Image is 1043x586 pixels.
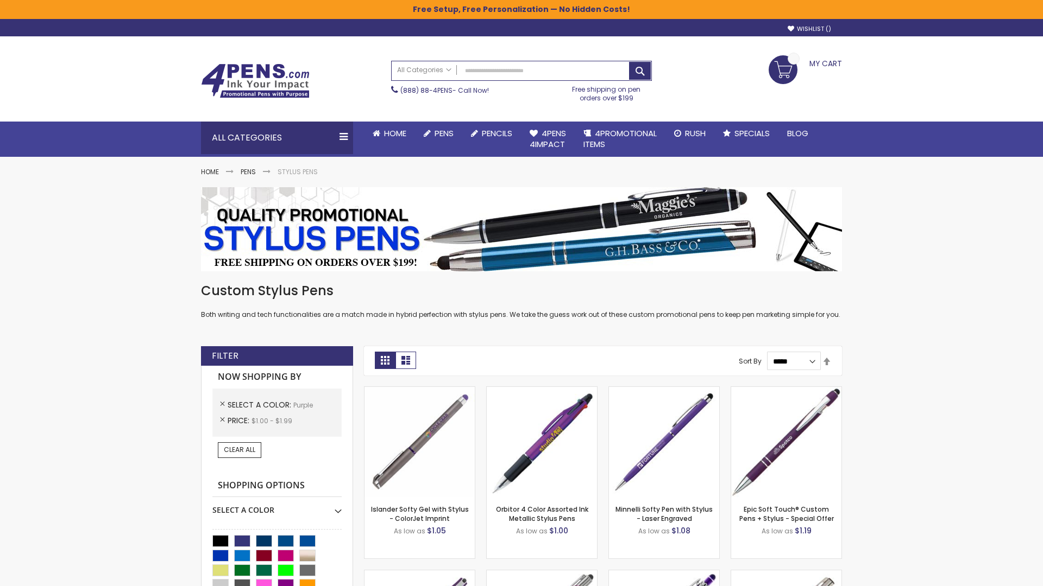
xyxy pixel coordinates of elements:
[788,25,831,33] a: Wishlist
[516,526,548,536] span: As low as
[762,526,793,536] span: As low as
[714,122,778,145] a: Specials
[665,122,714,145] a: Rush
[487,387,597,497] img: Orbitor 4 Color Assorted Ink Metallic Stylus Pens-Purple
[671,525,690,536] span: $1.08
[638,526,670,536] span: As low as
[521,122,575,157] a: 4Pens4impact
[201,63,310,98] img: 4Pens Custom Pens and Promotional Products
[201,282,842,300] h1: Custom Stylus Pens
[400,86,489,95] span: - Call Now!
[462,122,521,145] a: Pencils
[609,570,719,579] a: Phoenix Softy with Stylus Pen - Laser-Purple
[365,386,475,396] a: Islander Softy Gel with Stylus - ColorJet Imprint-Purple
[228,415,252,426] span: Price
[609,386,719,396] a: Minnelli Softy Pen with Stylus - Laser Engraved-Purple
[731,570,841,579] a: Tres-Chic Touch Pen - Standard Laser-Purple
[787,128,808,139] span: Blog
[224,445,255,454] span: Clear All
[615,505,713,523] a: Minnelli Softy Pen with Stylus - Laser Engraved
[731,387,841,497] img: 4P-MS8B-Purple
[482,128,512,139] span: Pencils
[364,122,415,145] a: Home
[375,352,395,369] strong: Grid
[685,128,706,139] span: Rush
[212,474,342,498] strong: Shopping Options
[561,81,652,103] div: Free shipping on pen orders over $199
[293,400,313,410] span: Purple
[392,61,457,79] a: All Categories
[530,128,566,150] span: 4Pens 4impact
[734,128,770,139] span: Specials
[371,505,469,523] a: Islander Softy Gel with Stylus - ColorJet Imprint
[427,525,446,536] span: $1.05
[365,387,475,497] img: Islander Softy Gel with Stylus - ColorJet Imprint-Purple
[415,122,462,145] a: Pens
[384,128,406,139] span: Home
[201,167,219,176] a: Home
[201,282,842,320] div: Both writing and tech functionalities are a match made in hybrid perfection with stylus pens. We ...
[212,497,342,515] div: Select A Color
[739,356,762,366] label: Sort By
[400,86,453,95] a: (888) 88-4PENS
[397,66,451,74] span: All Categories
[278,167,318,176] strong: Stylus Pens
[228,399,293,410] span: Select A Color
[487,570,597,579] a: Tres-Chic with Stylus Metal Pen - Standard Laser-Purple
[241,167,256,176] a: Pens
[435,128,454,139] span: Pens
[731,386,841,396] a: 4P-MS8B-Purple
[218,442,261,457] a: Clear All
[212,350,238,362] strong: Filter
[212,366,342,388] strong: Now Shopping by
[201,187,842,271] img: Stylus Pens
[583,128,657,150] span: 4PROMOTIONAL ITEMS
[549,525,568,536] span: $1.00
[778,122,817,145] a: Blog
[739,505,834,523] a: Epic Soft Touch® Custom Pens + Stylus - Special Offer
[575,122,665,157] a: 4PROMOTIONALITEMS
[609,387,719,497] img: Minnelli Softy Pen with Stylus - Laser Engraved-Purple
[201,122,353,154] div: All Categories
[252,416,292,425] span: $1.00 - $1.99
[394,526,425,536] span: As low as
[487,386,597,396] a: Orbitor 4 Color Assorted Ink Metallic Stylus Pens-Purple
[496,505,588,523] a: Orbitor 4 Color Assorted Ink Metallic Stylus Pens
[795,525,812,536] span: $1.19
[365,570,475,579] a: Avendale Velvet Touch Stylus Gel Pen-Purple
